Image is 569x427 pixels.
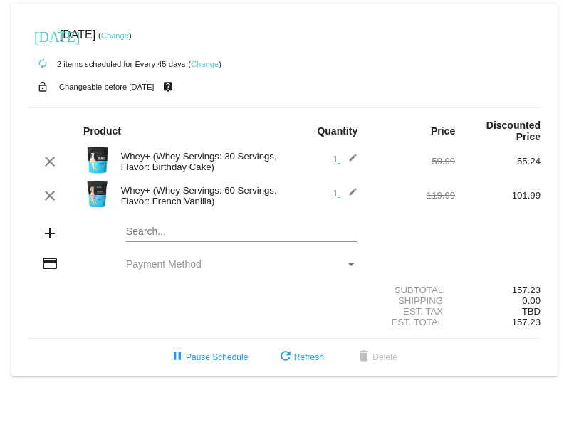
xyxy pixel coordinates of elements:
small: 2 items scheduled for Every 45 days [28,60,185,68]
a: Change [101,31,129,40]
mat-icon: credit_card [41,255,58,272]
strong: Price [431,125,455,137]
mat-icon: clear [41,187,58,204]
mat-icon: lock_open [34,78,51,96]
button: Refresh [266,344,335,370]
mat-icon: [DATE] [34,27,51,44]
small: ( ) [188,60,221,68]
div: Subtotal [370,285,455,295]
mat-icon: edit [340,187,357,204]
mat-icon: clear [41,153,58,170]
mat-icon: add [41,225,58,242]
span: 157.23 [512,317,541,327]
strong: Quantity [317,125,357,137]
img: Image-1-Carousel-Whey-2lb-Bday-Cake-no-badge-Transp.png [83,146,112,174]
mat-icon: edit [340,153,357,170]
div: 101.99 [455,190,541,201]
div: Whey+ (Whey Servings: 60 Servings, Flavor: French Vanilla) [114,185,285,206]
div: 55.24 [455,156,541,167]
input: Search... [126,226,357,238]
strong: Product [83,125,121,137]
span: Delete [355,352,397,362]
button: Pause Schedule [157,344,259,370]
mat-icon: pause [169,349,186,366]
mat-select: Payment Method [126,258,357,270]
mat-icon: live_help [160,78,177,96]
span: 0.00 [522,295,541,306]
strong: Discounted Price [486,120,541,142]
mat-icon: refresh [277,349,294,366]
span: 1 [333,188,357,199]
div: 119.99 [370,190,455,201]
mat-icon: delete [355,349,372,366]
mat-icon: autorenew [34,56,51,73]
button: Delete [344,344,409,370]
span: Refresh [277,352,324,362]
span: Pause Schedule [169,352,248,362]
div: 157.23 [455,285,541,295]
div: Shipping [370,295,455,306]
small: Changeable before [DATE] [59,83,155,91]
span: 1 [333,154,357,164]
div: Est. Total [370,317,455,327]
small: ( ) [98,31,132,40]
div: 59.99 [370,156,455,167]
div: Est. Tax [370,306,455,317]
div: Whey+ (Whey Servings: 30 Servings, Flavor: Birthday Cake) [114,151,285,172]
span: Payment Method [126,258,202,270]
img: Image-1-Carousel-Whey-5lb-Vanilla-no-badge-Transp.png [83,180,112,209]
a: Change [191,60,219,68]
span: TBD [522,306,541,317]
